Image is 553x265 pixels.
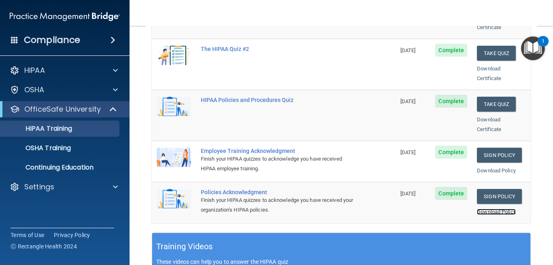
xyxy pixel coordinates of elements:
[201,148,355,154] div: Employee Training Acknowledgment
[5,144,71,152] p: OSHA Training
[435,187,467,200] span: Complete
[10,66,118,75] a: HIPAA
[201,189,355,195] div: Policies Acknowledgment
[10,104,117,114] a: OfficeSafe University
[24,85,45,95] p: OSHA
[477,209,516,215] a: Download Policy
[201,97,355,103] div: HIPAA Policies and Procedures Quiz
[400,149,416,155] span: [DATE]
[156,240,213,254] h5: Training Videos
[477,189,522,204] a: Sign Policy
[477,97,516,112] button: Take Quiz
[477,46,516,61] button: Take Quiz
[435,95,467,108] span: Complete
[477,66,501,81] a: Download Certificate
[201,154,355,174] div: Finish your HIPAA quizzes to acknowledge you have received HIPAA employee training.
[477,148,522,163] a: Sign Policy
[11,242,77,250] span: Ⓒ Rectangle Health 2024
[10,8,120,25] img: PMB logo
[477,167,516,174] a: Download Policy
[5,125,72,133] p: HIPAA Training
[400,47,416,53] span: [DATE]
[10,182,118,192] a: Settings
[201,195,355,215] div: Finish your HIPAA quizzes to acknowledge you have received your organization’s HIPAA policies.
[24,182,54,192] p: Settings
[542,41,544,52] div: 1
[477,117,501,132] a: Download Certificate
[521,36,545,60] button: Open Resource Center, 1 new notification
[201,46,355,52] div: The HIPAA Quiz #2
[10,85,118,95] a: OSHA
[435,44,467,57] span: Complete
[435,146,467,159] span: Complete
[24,34,80,46] h4: Compliance
[477,15,501,30] a: Download Certificate
[400,191,416,197] span: [DATE]
[24,104,101,114] p: OfficeSafe University
[156,259,526,265] p: These videos can help you to answer the HIPAA quiz
[24,66,45,75] p: HIPAA
[5,163,116,172] p: Continuing Education
[54,231,90,239] a: Privacy Policy
[400,98,416,104] span: [DATE]
[11,231,44,239] a: Terms of Use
